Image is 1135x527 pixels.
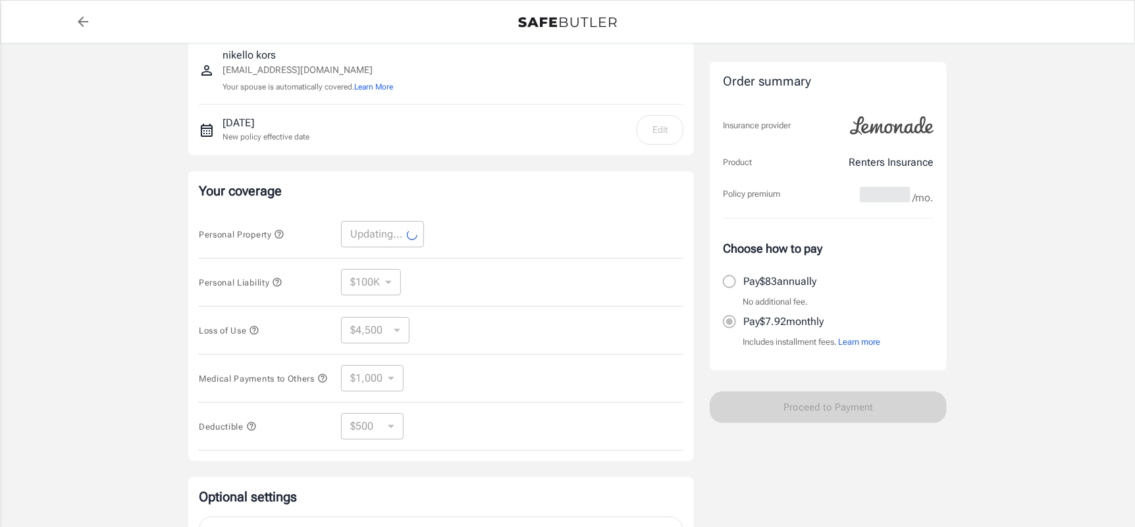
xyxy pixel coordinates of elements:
img: Lemonade [843,107,941,144]
p: Optional settings [199,488,683,506]
a: back to quotes [70,9,96,35]
p: [EMAIL_ADDRESS][DOMAIN_NAME] [223,63,393,77]
span: Personal Liability [199,278,282,288]
p: Pay $7.92 monthly [743,314,824,330]
p: Insurance provider [723,119,791,132]
button: Learn More [354,81,393,93]
button: Loss of Use [199,322,259,338]
p: nikello kors [223,47,393,63]
span: Deductible [199,422,257,432]
p: Your coverage [199,182,683,200]
p: [DATE] [223,115,309,131]
p: Your spouse is automatically covered. [223,81,393,93]
button: Personal Property [199,226,284,242]
p: Includes installment fees. [743,336,880,349]
p: Choose how to pay [723,239,934,257]
button: Medical Payments to Others [199,370,328,386]
p: Product [723,156,752,169]
svg: New policy start date [199,122,215,138]
button: Personal Liability [199,274,282,290]
button: Deductible [199,418,257,434]
div: Order summary [723,72,934,91]
p: Pay $83 annually [743,274,816,289]
svg: Insured person [199,63,215,78]
span: /mo. [912,189,934,207]
p: New policy effective date [223,131,309,143]
button: Learn more [838,336,880,349]
img: Back to quotes [518,17,617,28]
span: Loss of Use [199,326,259,336]
p: Policy premium [723,188,780,201]
p: No additional fee. [743,295,808,309]
span: Personal Property [199,230,284,239]
p: Renters Insurance [849,155,934,170]
span: Medical Payments to Others [199,374,328,384]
